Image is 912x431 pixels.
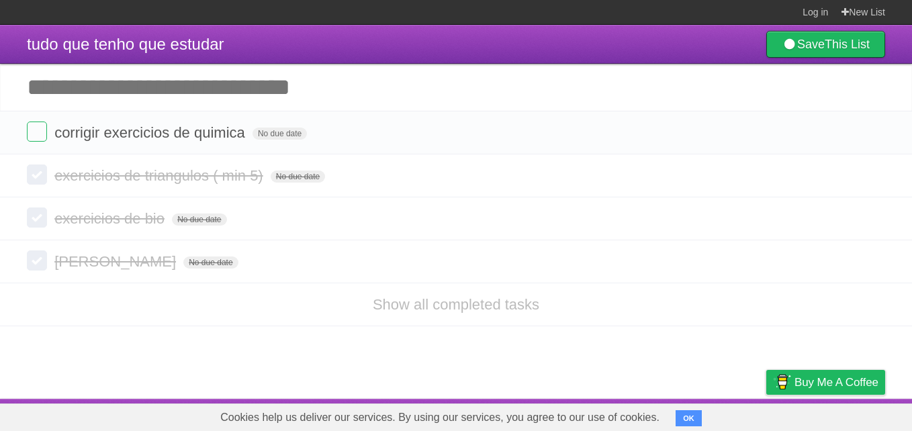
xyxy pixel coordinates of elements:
b: This List [825,38,870,51]
span: tudo que tenho que estudar [27,35,224,53]
span: No due date [271,171,325,183]
a: Privacy [749,402,784,428]
button: OK [676,410,702,426]
label: Done [27,207,47,228]
span: [PERSON_NAME] [54,253,179,270]
img: Buy me a coffee [773,371,791,393]
a: Buy me a coffee [766,370,885,395]
a: Developers [632,402,686,428]
a: Terms [703,402,733,428]
span: corrigir exercicios de quimica [54,124,248,141]
span: exercicios de triangulos ( min 5) [54,167,267,184]
span: Buy me a coffee [794,371,878,394]
span: No due date [172,213,226,226]
a: Suggest a feature [801,402,885,428]
a: SaveThis List [766,31,885,58]
span: Cookies help us deliver our services. By using our services, you agree to our use of cookies. [207,404,673,431]
span: exercicios de bio [54,210,168,227]
span: No due date [183,256,238,269]
label: Done [27,164,47,185]
label: Done [27,122,47,142]
a: Show all completed tasks [373,296,539,313]
span: No due date [253,128,307,140]
label: Done [27,250,47,271]
a: About [588,402,616,428]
